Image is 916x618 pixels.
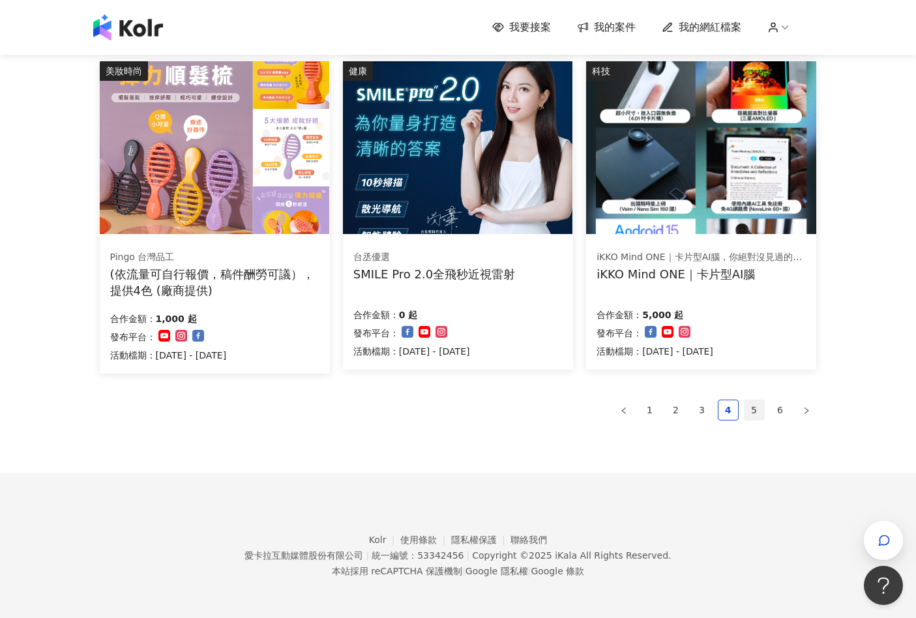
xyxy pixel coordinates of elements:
li: 5 [744,400,765,420]
span: | [528,566,531,576]
img: Pingo 台灣品工 TRAVEL Qmini 彈力順髮梳 [100,61,329,234]
a: 2 [666,400,686,420]
a: 我的案件 [577,20,636,35]
p: 0 起 [399,307,418,323]
li: 1 [640,400,660,420]
a: Google 條款 [531,566,584,576]
a: 3 [692,400,712,420]
p: 1,000 起 [156,311,197,327]
a: 1 [640,400,660,420]
p: 活動檔期：[DATE] - [DATE] [597,344,713,359]
button: left [613,400,634,420]
p: 發布平台： [110,329,156,345]
p: 合作金額： [597,307,642,323]
img: SMILE Pro 2.0全飛秒近視雷射 [343,61,572,234]
span: 本站採用 reCAPTCHA 保護機制 [332,563,584,579]
a: 我的網紅檔案 [662,20,741,35]
div: 統一編號：53342456 [372,550,464,561]
p: 合作金額： [110,311,156,327]
p: 活動檔期：[DATE] - [DATE] [353,344,470,359]
div: SMILE Pro 2.0全飛秒近視雷射 [353,266,515,282]
div: iKKO Mind ONE｜卡片型AI腦，你絕對沒見過的超強AI設備 [597,251,805,264]
span: | [366,550,369,561]
div: 台丞優選 [353,251,515,264]
a: Kolr [369,535,400,545]
p: 合作金額： [353,307,399,323]
div: 科技 [586,61,616,81]
a: 6 [771,400,790,420]
a: Google 隱私權 [465,566,528,576]
div: iKKO Mind ONE｜卡片型AI腦 [597,266,805,282]
p: 5,000 起 [642,307,683,323]
span: right [803,407,810,415]
li: 2 [666,400,687,420]
a: iKala [555,550,577,561]
div: 健康 [343,61,373,81]
img: logo [93,14,163,40]
p: 發布平台： [353,325,399,341]
a: 聯絡我們 [510,535,547,545]
a: 使用條款 [400,535,451,545]
li: 3 [692,400,713,420]
li: Previous Page [613,400,634,420]
li: 6 [770,400,791,420]
li: 4 [718,400,739,420]
a: 我要接案 [492,20,551,35]
span: 我的案件 [594,20,636,35]
div: Pingo 台灣品工 [110,251,319,264]
div: 美妝時尚 [100,61,148,81]
span: 我要接案 [509,20,551,35]
span: | [466,550,469,561]
span: left [620,407,628,415]
div: Copyright © 2025 All Rights Reserved. [472,550,671,561]
a: 5 [745,400,764,420]
span: 我的網紅檔案 [679,20,741,35]
iframe: Help Scout Beacon - Open [864,566,903,605]
span: | [462,566,465,576]
button: right [796,400,817,420]
div: 愛卡拉互動媒體股份有限公司 [244,550,363,561]
div: (依流量可自行報價，稿件酬勞可議），提供4色 (廠商提供) [110,266,319,299]
a: 4 [718,400,738,420]
img: iKKO Mind ONE｜卡片型AI腦 [586,61,816,234]
p: 活動檔期：[DATE] - [DATE] [110,347,227,363]
li: Next Page [796,400,817,420]
p: 發布平台： [597,325,642,341]
a: 隱私權保護 [451,535,511,545]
